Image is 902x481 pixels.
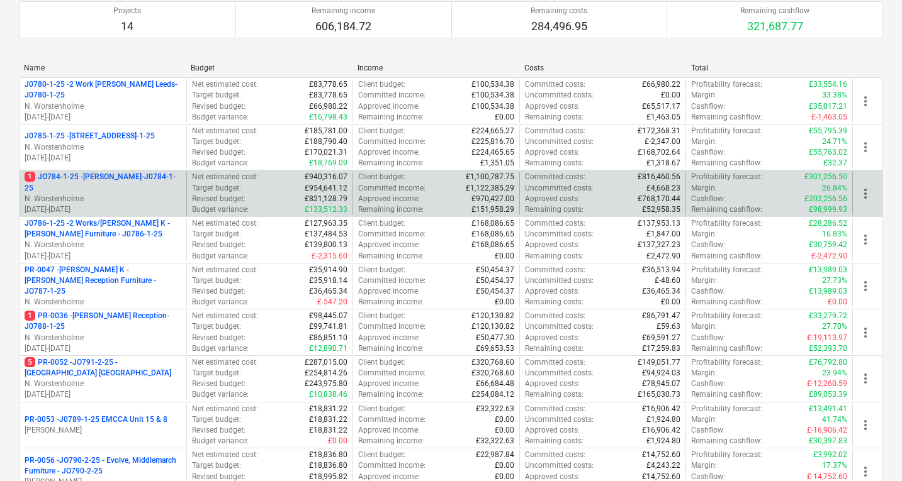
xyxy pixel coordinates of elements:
p: £1,847.00 [646,229,680,240]
p: 41.74% [822,414,847,425]
p: Approved costs : [525,333,580,343]
p: £-2,315.60 [312,251,347,262]
p: Target budget : [192,90,241,101]
p: £50,454.37 [476,286,514,297]
p: Committed income : [358,275,426,286]
span: more_vert [858,325,873,340]
p: £35,914.90 [309,265,347,275]
p: £168,086.65 [471,240,514,250]
p: Approved costs : [525,286,580,297]
p: J0780-1-25 - 2 Work [PERSON_NAME] Leeds-J0780-1-25 [25,79,181,101]
p: Committed costs : [525,404,585,414]
p: J0785-1-25 - [STREET_ADDRESS]-1-25 [25,131,155,141]
p: N. Worstenholme [25,142,181,153]
p: £120,130.82 [471,321,514,332]
p: £287,015.00 [305,357,347,368]
p: £32,322.63 [476,404,514,414]
p: Margin : [691,90,717,101]
p: £940,316.07 [305,172,347,182]
p: Approved income : [358,379,420,389]
p: Budget variance : [192,389,249,400]
p: £202,256.56 [804,194,847,204]
p: Net estimated cost : [192,265,258,275]
p: Approved costs : [525,240,580,250]
p: Margin : [691,229,717,240]
p: Revised budget : [192,379,245,389]
p: Margin : [691,183,717,194]
p: £133,512.33 [305,204,347,215]
p: £243,975.80 [305,379,347,389]
p: Revised budget : [192,147,245,158]
p: Budget variance : [192,297,249,307]
p: £224,465.65 [471,147,514,158]
p: £170,021.31 [305,147,347,158]
p: Revised budget : [192,101,245,112]
p: £16,798.43 [309,112,347,123]
p: Budget variance : [192,158,249,169]
p: £254,084.12 [471,389,514,400]
div: Costs [524,64,681,72]
p: Revised budget : [192,194,245,204]
p: Approved income : [358,101,420,112]
p: Cashflow : [691,379,725,389]
p: [DATE] - [DATE] [25,153,181,163]
p: Client budget : [358,265,405,275]
p: Profitability forecast : [691,404,762,414]
p: £35,017.21 [809,101,847,112]
p: [PERSON_NAME] [25,425,181,436]
p: Uncommitted costs : [525,229,594,240]
p: £83,778.65 [309,90,347,101]
p: £127,963.35 [305,218,347,229]
p: Net estimated cost : [192,311,258,321]
p: Client budget : [358,404,405,414]
p: 23.94% [822,368,847,379]
p: £188,790.40 [305,136,347,147]
p: £66,684.48 [476,379,514,389]
p: £36,465.34 [309,286,347,297]
p: Remaining income [312,6,375,16]
p: £69,653.53 [476,343,514,354]
p: Approved income : [358,147,420,158]
p: £13,989.03 [809,265,847,275]
p: Client budget : [358,172,405,182]
p: £13,491.41 [809,404,847,414]
p: £1,122,385.29 [466,183,514,194]
p: £30,759.42 [809,240,847,250]
p: Remaining costs : [525,204,583,215]
p: £320,768.60 [471,357,514,368]
p: Margin : [691,414,717,425]
p: £-1,463.05 [811,112,847,123]
p: £168,086.65 [471,218,514,229]
p: 16.83% [822,229,847,240]
p: Approved costs : [525,194,580,204]
p: Approved costs : [525,379,580,389]
p: Cashflow : [691,240,725,250]
p: £89,053.39 [809,389,847,400]
span: more_vert [858,417,873,433]
p: Approved income : [358,286,420,297]
p: £954,641.12 [305,183,347,194]
p: Approved income : [358,240,420,250]
p: £970,427.00 [471,194,514,204]
p: Target budget : [192,275,241,286]
div: Name [24,64,181,72]
p: Cashflow : [691,101,725,112]
p: Net estimated cost : [192,79,258,90]
p: £86,851.10 [309,333,347,343]
p: £76,792.80 [809,357,847,368]
div: Total [691,64,848,72]
div: J0780-1-25 -2 Work [PERSON_NAME] Leeds-J0780-1-25N. Worstenholme[DATE]-[DATE] [25,79,181,123]
p: £168,086.65 [471,229,514,240]
p: Revised budget : [192,333,245,343]
p: £28,286.52 [809,218,847,229]
p: Target budget : [192,321,241,332]
span: more_vert [858,232,873,247]
p: £-2,347.00 [645,136,680,147]
p: Profitability forecast : [691,218,762,229]
p: Target budget : [192,136,241,147]
p: £55,795.39 [809,126,847,136]
p: £35,918.14 [309,275,347,286]
p: PR-0052 - JO791-2-25 - [GEOGRAPHIC_DATA] [GEOGRAPHIC_DATA] [25,357,181,379]
p: £165,030.73 [638,389,680,400]
p: Profitability forecast : [691,172,762,182]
